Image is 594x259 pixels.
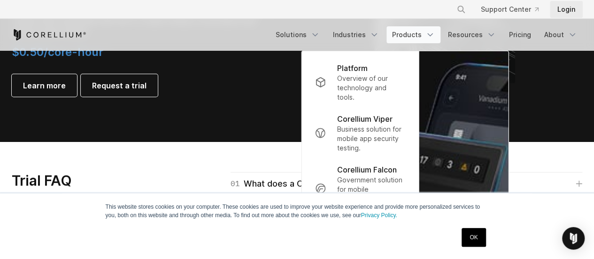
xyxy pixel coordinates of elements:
p: Government solution for mobile vulnerability research. [337,175,406,213]
a: Solutions [270,26,325,43]
a: Corellium Viper Business solution for mobile app security testing. [307,108,413,158]
a: About [539,26,583,43]
a: Corellium Falcon Government solution for mobile vulnerability research. [307,158,413,219]
p: Platform [337,63,368,74]
a: Login [550,1,583,18]
p: This website stores cookies on your computer. These cookies are used to improve your website expe... [106,203,489,220]
a: Platform Overview of our technology and tools. [307,57,413,108]
button: Search [453,1,470,18]
span: Learn more [23,80,66,91]
p: Overview of our technology and tools. [337,74,406,102]
div: Navigation Menu [270,26,583,43]
p: Corellium Viper [337,113,393,125]
div: What does a Corellium free trial request entail? [231,177,433,190]
a: Request a trial [81,74,158,97]
a: Industries [327,26,385,43]
a: Products [386,26,440,43]
span: 01 [231,177,240,190]
a: Support Center [473,1,546,18]
span: Request a trial [92,80,147,91]
a: 01What does a Corellium free trial request entail? [231,177,582,190]
a: Pricing [503,26,537,43]
a: Corellium Home [12,29,86,40]
div: Open Intercom Messenger [562,227,585,250]
p: Corellium Falcon [337,164,397,175]
div: Navigation Menu [445,1,583,18]
h3: Trial FAQ [12,172,177,190]
a: Resources [442,26,501,43]
a: Learn more [12,74,77,97]
a: Privacy Policy. [361,212,397,219]
span: $0.50/core-hour [12,45,103,59]
p: Business solution for mobile app security testing. [337,125,406,153]
a: OK [462,228,486,247]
